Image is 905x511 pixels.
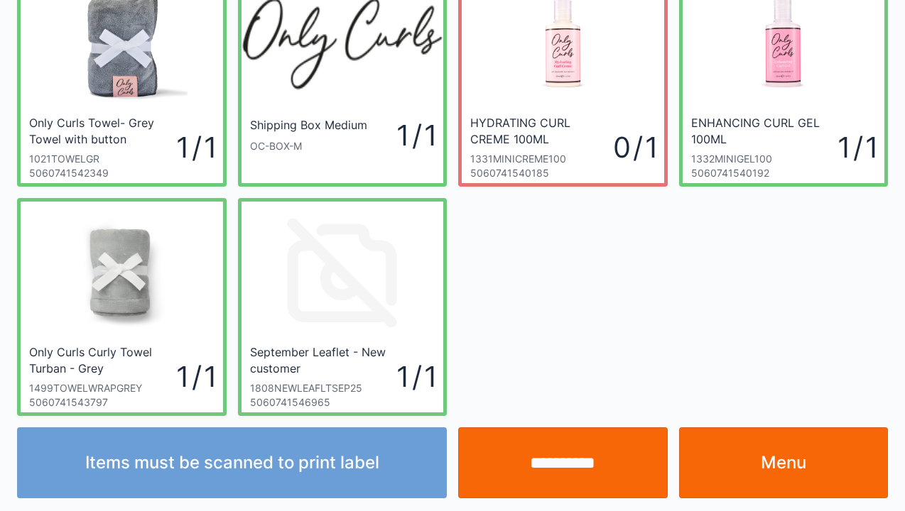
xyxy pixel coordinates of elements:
[176,356,215,397] div: 1 / 1
[238,198,448,416] a: September Leaflet - New customer1808NEWLEAFLTSEP2550607415469651 / 1
[56,207,188,339] img: CurlyTowelTurban-Grey_2048x.jpg
[250,139,371,153] div: OC-BOX-M
[679,427,889,498] a: Menu
[176,127,215,167] div: 1 / 1
[470,152,613,166] div: 1331MINICREME100
[371,115,435,155] div: 1 / 1
[250,381,397,395] div: 1808NEWLEAFLTSEP25
[470,166,613,180] div: 5060741540185
[250,117,367,133] div: Shipping Box Medium
[691,166,838,180] div: 5060741540192
[396,356,435,397] div: 1 / 1
[613,127,656,167] div: 0 / 1
[250,395,397,410] div: 5060741546965
[838,127,876,167] div: 1 / 1
[691,115,835,146] div: ENHANCING CURL GEL 100ML
[29,344,173,375] div: Only Curls Curly Towel Turban - Grey
[29,152,176,166] div: 1021TOWELGR
[29,115,173,146] div: Only Curls Towel- Grey Towel with button fastening
[29,381,176,395] div: 1499TOWELWRAPGREY
[691,152,838,166] div: 1332MINIGEL100
[29,166,176,180] div: 5060741542349
[470,115,609,146] div: HYDRATING CURL CREME 100ML
[29,395,176,410] div: 5060741543797
[250,344,394,375] div: September Leaflet - New customer
[17,198,227,416] a: Only Curls Curly Towel Turban - Grey1499TOWELWRAPGREY50607415437971 / 1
